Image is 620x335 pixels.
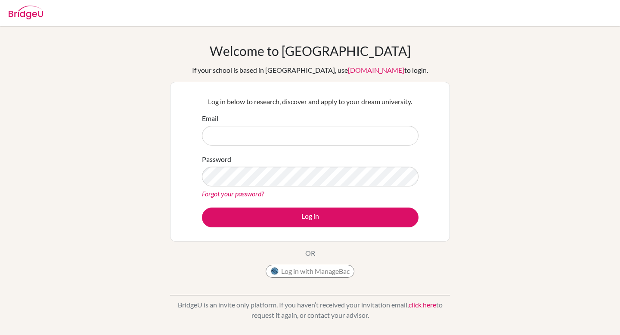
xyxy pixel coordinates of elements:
[210,43,411,59] h1: Welcome to [GEOGRAPHIC_DATA]
[170,300,450,320] p: BridgeU is an invite only platform. If you haven’t received your invitation email, to request it ...
[192,65,428,75] div: If your school is based in [GEOGRAPHIC_DATA], use to login.
[202,113,218,124] label: Email
[409,301,436,309] a: click here
[305,248,315,258] p: OR
[9,6,43,19] img: Bridge-U
[202,208,418,227] button: Log in
[202,189,264,198] a: Forgot your password?
[202,154,231,164] label: Password
[266,265,354,278] button: Log in with ManageBac
[202,96,418,107] p: Log in below to research, discover and apply to your dream university.
[348,66,404,74] a: [DOMAIN_NAME]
